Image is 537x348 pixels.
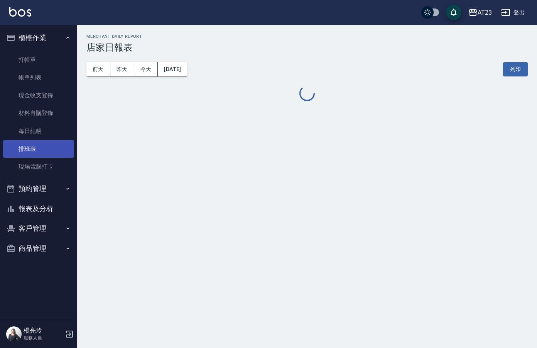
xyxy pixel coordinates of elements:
[3,122,74,140] a: 每日結帳
[446,5,461,20] button: save
[503,62,528,76] button: 列印
[3,158,74,176] a: 現場電腦打卡
[465,5,495,20] button: AT23
[86,62,110,76] button: 前天
[3,140,74,158] a: 排班表
[3,199,74,219] button: 報表及分析
[158,62,187,76] button: [DATE]
[498,5,528,20] button: 登出
[110,62,134,76] button: 昨天
[3,218,74,238] button: 客戶管理
[24,327,63,334] h5: 楊亮玲
[3,104,74,122] a: 材料自購登錄
[3,179,74,199] button: 預約管理
[86,34,528,39] h2: Merchant Daily Report
[478,8,492,17] div: AT23
[9,7,31,17] img: Logo
[6,326,22,342] img: Person
[3,69,74,86] a: 帳單列表
[3,86,74,104] a: 現金收支登錄
[3,238,74,258] button: 商品管理
[3,28,74,48] button: 櫃檯作業
[3,51,74,69] a: 打帳單
[86,42,528,53] h3: 店家日報表
[134,62,158,76] button: 今天
[24,334,63,341] p: 服務人員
